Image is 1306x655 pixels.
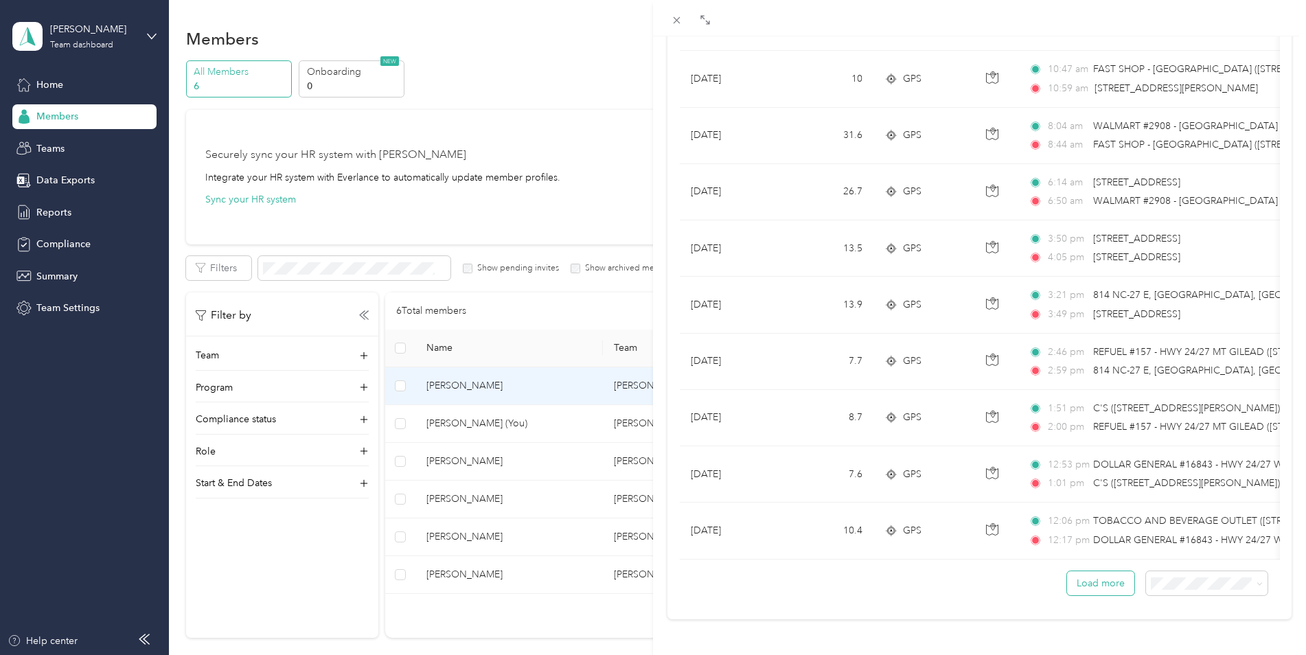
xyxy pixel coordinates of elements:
td: [DATE] [680,164,783,220]
span: 3:21 pm [1048,288,1087,303]
td: [DATE] [680,108,783,164]
span: [STREET_ADDRESS] [1093,308,1180,320]
span: C'S ([STREET_ADDRESS][PERSON_NAME]) [1093,402,1280,414]
td: 10.4 [783,503,873,559]
span: 3:50 pm [1048,231,1087,246]
td: 7.7 [783,334,873,390]
span: 12:53 pm [1048,457,1087,472]
span: GPS [903,523,921,538]
span: GPS [903,297,921,312]
td: 13.9 [783,277,873,333]
span: C'S ([STREET_ADDRESS][PERSON_NAME]) [1093,477,1280,489]
span: 2:46 pm [1048,345,1087,360]
span: GPS [903,241,921,256]
td: 13.5 [783,220,873,277]
span: 2:00 pm [1048,420,1087,435]
span: [STREET_ADDRESS] [1093,233,1180,244]
td: 10 [783,51,873,107]
td: [DATE] [680,446,783,503]
span: GPS [903,71,921,87]
iframe: Everlance-gr Chat Button Frame [1229,578,1306,655]
td: [DATE] [680,220,783,277]
span: 6:14 am [1048,175,1087,190]
td: [DATE] [680,503,783,559]
span: 6:50 am [1048,194,1087,209]
span: [STREET_ADDRESS] [1093,251,1180,263]
button: Load more [1067,571,1134,595]
span: 8:44 am [1048,137,1087,152]
span: 1:01 pm [1048,476,1087,491]
span: 12:17 pm [1048,533,1087,548]
span: 4:05 pm [1048,250,1087,265]
td: 31.6 [783,108,873,164]
span: 3:49 pm [1048,307,1087,322]
span: 10:59 am [1048,81,1088,96]
span: 10:47 am [1048,62,1087,77]
span: GPS [903,184,921,199]
span: GPS [903,410,921,425]
span: GPS [903,467,921,482]
span: 8:04 am [1048,119,1087,134]
span: GPS [903,128,921,143]
td: 26.7 [783,164,873,220]
td: [DATE] [680,51,783,107]
span: 2:59 pm [1048,363,1087,378]
span: 1:51 pm [1048,401,1087,416]
td: [DATE] [680,390,783,446]
span: [STREET_ADDRESS][PERSON_NAME] [1095,82,1258,94]
td: [DATE] [680,277,783,333]
td: [DATE] [680,334,783,390]
span: 12:06 pm [1048,514,1087,529]
span: [STREET_ADDRESS] [1093,176,1180,188]
span: GPS [903,354,921,369]
td: 8.7 [783,390,873,446]
td: 7.6 [783,446,873,503]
